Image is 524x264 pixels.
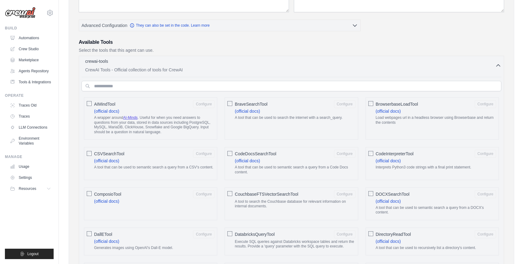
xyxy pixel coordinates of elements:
a: (official docs) [376,158,401,163]
div: Operate [5,93,54,98]
a: Traces Old [7,100,54,110]
p: A tool that can be used to recursively list a directory's content. [376,246,496,251]
button: CSVSearchTool (official docs) A tool that can be used to semantic search a query from a CSV's con... [193,150,215,158]
button: Logout [5,249,54,259]
button: CodeInterpreterTool (official docs) Interprets Python3 code strings with a final print statement. [475,150,496,158]
a: Traces [7,111,54,121]
p: Execute SQL queries against Databricks workspace tables and return the results. Provide a 'query'... [235,239,355,249]
span: CSVSearchTool [94,151,124,157]
a: (official docs) [94,158,119,163]
button: CodeDocsSearchTool (official docs) A tool that can be used to semantic search a query from a Code... [334,150,355,158]
p: A tool that can be used to semantic search a query from a CSV's content. [94,165,215,170]
p: A tool that can be used to semantic search a query from a DOCX's content. [376,206,496,215]
span: BrowserbaseLoadTool [376,101,418,107]
button: BrowserbaseLoadTool (official docs) Load webpages url in a headless browser using Browserbase and... [475,100,496,108]
p: crewai-tools [85,58,108,64]
img: Logo [5,7,36,19]
p: A wrapper around . Useful for when you need answers to questions from your data, stored in data s... [94,115,215,134]
p: A tool that can be used to semantic search a query from a Code Docs content. [235,165,355,175]
a: (official docs) [94,109,119,114]
span: CodeDocsSearchTool [235,151,276,157]
div: Manage [5,154,54,159]
p: Load webpages url in a headless browser using Browserbase and return the contents [376,115,496,125]
span: AIMindTool [94,101,115,107]
a: Crew Studio [7,44,54,54]
p: Generates images using OpenAI's Dall-E model. [94,246,215,251]
a: Automations [7,33,54,43]
button: Advanced Configuration They can also be set in the code. Learn more [79,20,360,31]
a: LLM Connections [7,123,54,132]
button: crewai-tools CrewAI Tools - Official collection of tools for CrewAI [82,58,501,73]
span: DatabricksQueryTool [235,231,275,237]
button: BraveSearchTool (official docs) A tool that can be used to search the internet with a search_query. [334,100,355,108]
span: BraveSearchTool [235,101,268,107]
span: CouchbaseFTSVectorSearchTool [235,191,298,197]
a: (official docs) [376,239,401,244]
button: DirectoryReadTool (official docs) A tool that can be used to recursively list a directory's content. [475,230,496,238]
button: CouchbaseFTSVectorSearchTool A tool to search the Couchbase database for relevant information on ... [334,190,355,198]
p: CrewAI Tools - Official collection of tools for CrewAI [85,67,495,73]
a: (official docs) [235,109,260,114]
a: Agents Repository [7,66,54,76]
a: Usage [7,162,54,172]
span: CodeInterpreterTool [376,151,414,157]
button: DallETool (official docs) Generates images using OpenAI's Dall-E model. [193,230,215,238]
span: Advanced Configuration [82,22,127,28]
span: Logout [27,251,39,256]
a: Tools & Integrations [7,77,54,87]
a: (official docs) [376,109,401,114]
a: (official docs) [94,199,119,204]
a: AI-Minds [123,115,138,120]
span: Resources [19,186,36,191]
button: ComposioTool (official docs) [193,190,215,198]
a: They can also be set in the code. Learn more [130,23,210,28]
a: Settings [7,173,54,183]
a: Environment Variables [7,134,54,148]
p: Select the tools that this agent can use. [79,47,504,53]
button: AIMindTool (official docs) A wrapper aroundAI-Minds. Useful for when you need answers to question... [193,100,215,108]
a: Marketplace [7,55,54,65]
a: (official docs) [376,199,401,204]
span: DOCXSearchTool [376,191,410,197]
h3: Available Tools [79,39,504,46]
a: (official docs) [94,239,119,244]
p: A tool to search the Couchbase database for relevant information on internal documents. [235,199,355,209]
button: DOCXSearchTool (official docs) A tool that can be used to semantic search a query from a DOCX's c... [475,190,496,198]
button: Resources [7,184,54,194]
span: ComposioTool [94,191,121,197]
div: Build [5,26,54,31]
p: Interprets Python3 code strings with a final print statement. [376,165,496,170]
span: DallETool [94,231,112,237]
p: A tool that can be used to search the internet with a search_query. [235,115,355,120]
button: DatabricksQueryTool Execute SQL queries against Databricks workspace tables and return the result... [334,230,355,238]
span: DirectoryReadTool [376,231,411,237]
a: (official docs) [235,158,260,163]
